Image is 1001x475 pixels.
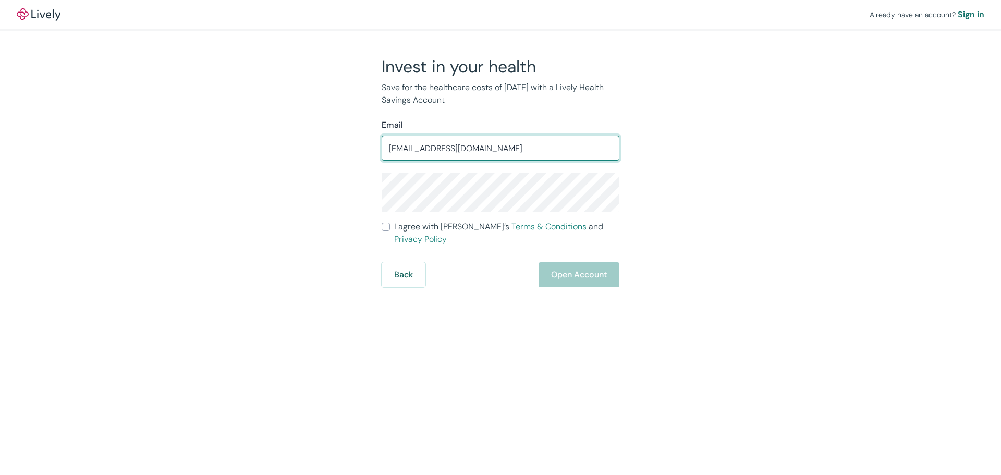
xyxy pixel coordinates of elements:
a: Terms & Conditions [511,221,587,232]
button: Back [382,262,425,287]
img: Lively [17,8,60,21]
p: Save for the healthcare costs of [DATE] with a Lively Health Savings Account [382,81,619,106]
span: I agree with [PERSON_NAME]’s and [394,221,619,246]
div: Already have an account? [870,8,984,21]
a: LivelyLively [17,8,60,21]
h2: Invest in your health [382,56,619,77]
a: Sign in [958,8,984,21]
label: Email [382,119,403,131]
a: Privacy Policy [394,234,447,245]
